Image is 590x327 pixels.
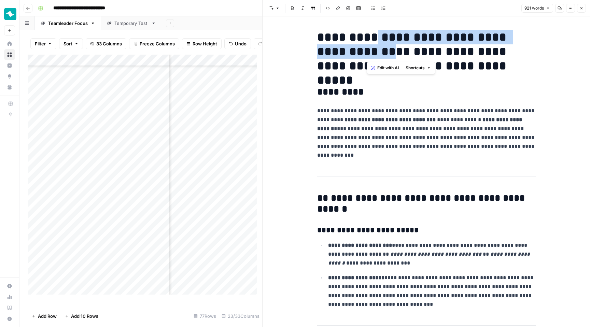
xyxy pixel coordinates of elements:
div: Temporary Test [114,20,149,27]
a: Settings [4,281,15,292]
span: Undo [235,40,247,47]
button: 33 Columns [86,38,126,49]
button: Filter [30,38,56,49]
img: Teamleader Logo [4,8,16,20]
span: Add Row [38,313,57,319]
span: 33 Columns [96,40,122,47]
div: 23/33 Columns [219,311,262,322]
span: Filter [35,40,46,47]
div: Teamleader Focus [48,20,88,27]
button: Add Row [28,311,61,322]
button: Undo [224,38,251,49]
a: Temporary Test [101,16,162,30]
span: Sort [64,40,72,47]
span: Edit with AI [377,65,399,71]
button: Sort [59,38,83,49]
button: 921 words [521,4,553,13]
button: Add 10 Rows [61,311,102,322]
a: Insights [4,60,15,71]
a: Teamleader Focus [35,16,101,30]
button: Row Height [182,38,222,49]
a: Usage [4,292,15,302]
a: Your Data [4,82,15,93]
button: Workspace: Teamleader [4,5,15,23]
button: Shortcuts [403,63,434,72]
a: Learning Hub [4,302,15,313]
button: Help + Support [4,313,15,324]
span: Freeze Columns [140,40,175,47]
button: Edit with AI [368,63,402,72]
button: Freeze Columns [129,38,179,49]
a: Browse [4,49,15,60]
a: Opportunities [4,71,15,82]
span: 921 words [524,5,544,11]
div: 77 Rows [191,311,219,322]
span: Shortcuts [406,65,425,71]
a: Home [4,38,15,49]
span: Add 10 Rows [71,313,98,319]
span: Row Height [193,40,217,47]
